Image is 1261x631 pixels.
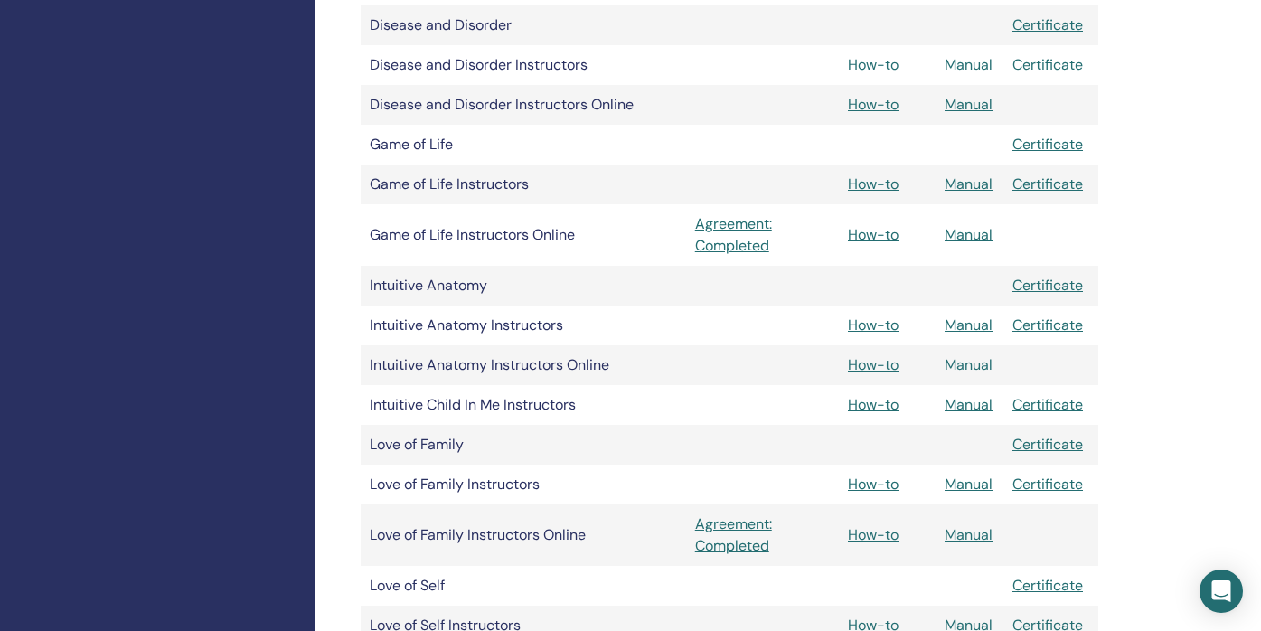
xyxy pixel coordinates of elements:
[361,5,686,45] td: Disease and Disorder
[361,45,686,85] td: Disease and Disorder Instructors
[1200,570,1243,613] div: Open Intercom Messenger
[361,345,686,385] td: Intuitive Anatomy Instructors Online
[945,315,993,334] a: Manual
[361,165,686,204] td: Game of Life Instructors
[1012,576,1083,595] a: Certificate
[848,95,899,114] a: How-to
[1012,15,1083,34] a: Certificate
[1012,475,1083,494] a: Certificate
[1012,276,1083,295] a: Certificate
[945,225,993,244] a: Manual
[848,174,899,193] a: How-to
[361,425,686,465] td: Love of Family
[945,525,993,544] a: Manual
[1012,55,1083,74] a: Certificate
[1012,135,1083,154] a: Certificate
[945,395,993,414] a: Manual
[361,125,686,165] td: Game of Life
[848,225,899,244] a: How-to
[695,213,830,257] a: Agreement: Completed
[848,355,899,374] a: How-to
[848,475,899,494] a: How-to
[1012,315,1083,334] a: Certificate
[361,385,686,425] td: Intuitive Child In Me Instructors
[945,475,993,494] a: Manual
[361,204,686,266] td: Game of Life Instructors Online
[848,315,899,334] a: How-to
[361,566,686,606] td: Love of Self
[848,395,899,414] a: How-to
[848,525,899,544] a: How-to
[361,504,686,566] td: Love of Family Instructors Online
[1012,174,1083,193] a: Certificate
[695,513,830,557] a: Agreement: Completed
[1012,395,1083,414] a: Certificate
[945,95,993,114] a: Manual
[945,355,993,374] a: Manual
[945,55,993,74] a: Manual
[361,85,686,125] td: Disease and Disorder Instructors Online
[361,465,686,504] td: Love of Family Instructors
[945,174,993,193] a: Manual
[361,306,686,345] td: Intuitive Anatomy Instructors
[361,266,686,306] td: Intuitive Anatomy
[848,55,899,74] a: How-to
[1012,435,1083,454] a: Certificate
